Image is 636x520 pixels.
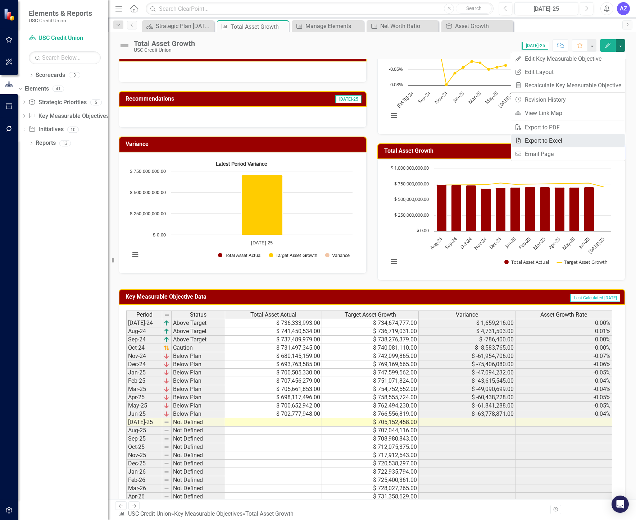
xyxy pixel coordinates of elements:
[242,175,283,235] g: Target Asset Growth, bar series 2 of 3 with 1 bar.
[59,140,71,146] div: 13
[557,259,608,265] button: Show Target Asset Growth
[136,312,153,318] span: Period
[245,510,294,517] div: Total Asset Growth
[496,66,499,69] path: May-25, -0.0463087. Asset Growth Rate.
[322,410,419,418] td: $ 766,556,819.00
[225,385,322,394] td: $ 705,661,853.00
[164,312,170,318] img: 8DAGhfEEPCf229AAAAAElFTkSuQmCC
[172,484,225,493] td: Not Defined
[126,427,162,435] td: Aug-25
[459,235,473,250] text: Oct-24
[172,385,225,394] td: Below Plan
[617,2,630,15] button: AZ
[164,395,169,400] img: KIVvID6XQLnem7Jwd5RGsJlsyZvnEO8ojW1w+8UqMjn4yonOQRrQskXCXGmASKTRYCiTqJOcojskkyr07L4Z+PfWUOM8Y5yiO...
[385,165,615,273] svg: Interactive chart
[146,3,494,15] input: Search ClearPoint...
[126,377,162,385] td: Feb-25
[504,64,507,67] path: Jun-25, -0.04341626. Asset Growth Rate.
[419,369,515,377] td: $ -47,094,232.00
[126,493,162,501] td: Apr-26
[164,486,169,491] img: 8DAGhfEEPCf229AAAAAElFTkSuQmCC
[511,93,625,106] a: Revision History
[389,257,399,267] button: View chart menu, Chart
[515,369,612,377] td: -0.05%
[225,410,322,418] td: $ 702,777,948.00
[144,22,212,31] a: Strategic Plan [DATE] - [DATE]
[322,418,419,427] td: $ 705,152,458.00
[134,47,195,53] div: USC Credit Union
[126,141,362,147] h3: Variance
[394,212,429,218] text: $ 250,000,000.00
[126,96,277,102] h3: Recommendations
[504,259,549,265] button: Show Total Asset Actual
[126,460,162,468] td: Dec-25
[242,175,283,235] path: Jul-25, 705,152,458. Target Asset Growth.
[325,253,350,258] button: Show Variance
[577,236,591,250] text: Jun-25
[419,336,515,344] td: $ -786,400.00
[488,235,503,250] text: Dec-24
[164,428,169,433] img: 8DAGhfEEPCf229AAAAAElFTkSuQmCC
[164,436,169,442] img: 8DAGhfEEPCf229AAAAAElFTkSuQmCC
[164,328,169,334] img: VmL+zLOWXp8NoCSi7l57Eu8eJ+4GWSi48xzEIItyGCrzKAg+GPZxiGYRiGYS7xC1jVADWlAHzkAAAAAElFTkSuQmCC
[322,493,419,501] td: $ 731,358,629.00
[322,327,419,336] td: $ 736,719,031.00
[172,360,225,369] td: Below Plan
[322,460,419,468] td: $ 720,538,297.00
[466,185,476,231] path: Oct-24, 731,497,345. Total Asset Actual.
[451,90,465,104] text: Jan-25
[225,344,322,352] td: $ 731,497,345.00
[28,125,63,134] a: Initiatives
[419,377,515,385] td: $ -43,615,545.00
[515,344,612,352] td: -0.00%
[126,443,162,451] td: Oct-25
[225,377,322,385] td: $ 707,456,279.00
[569,187,580,231] path: May-25, 700,652,942. Total Asset Actual.
[540,312,587,318] span: Asset Growth Rate
[532,236,547,251] text: Mar-25
[511,65,625,79] a: Edit Layout
[164,320,169,326] img: VmL+zLOWXp8NoCSi7l57Eu8eJ+4GWSi48xzEIItyGCrzKAg+GPZxiGYRiGYS7xC1jVADWlAHzkAAAAAElFTkSuQmCC
[36,71,65,79] a: Scorecards
[225,319,322,327] td: $ 736,333,993.00
[164,477,169,483] img: 8DAGhfEEPCf229AAAAAElFTkSuQmCC
[612,496,629,513] div: Open Intercom Messenger
[514,2,578,15] button: [DATE]-25
[515,336,612,344] td: 0.00%
[126,319,162,327] td: [DATE]-24
[445,83,448,86] path: Nov-24, -0.0742228. Asset Growth Rate.
[67,126,79,133] div: 10
[511,52,625,65] a: Edit Key Measurable Objective
[487,68,490,71] path: Apr-25, -0.04975982. Asset Growth Rate.
[134,40,195,47] div: Total Asset Growth
[126,451,162,460] td: Nov-25
[164,461,169,466] img: 8DAGhfEEPCf229AAAAAElFTkSuQmCC
[322,369,419,377] td: $ 747,599,562.00
[515,352,612,360] td: -0.07%
[389,81,403,88] text: -0.08%
[126,435,162,443] td: Sep-25
[130,190,166,195] text: $ 500,000,000.00
[322,336,419,344] td: $ 738,276,379.00
[419,319,515,327] td: $ 1,659,216.00
[126,418,162,427] td: [DATE]-25
[525,187,535,231] path: Feb-25, 707,456,279. Total Asset Actual.
[164,370,169,376] img: KIVvID6XQLnem7Jwd5RGsJlsyZvnEO8ojW1w+8UqMjn4yonOQRrQskXCXGmASKTRYCiTqJOcojskkyr07L4Z+PfWUOM8Y5yiO...
[126,327,162,336] td: Aug-24
[466,5,482,11] span: Search
[164,403,169,409] img: KIVvID6XQLnem7Jwd5RGsJlsyZvnEO8ojW1w+8UqMjn4yonOQRrQskXCXGmASKTRYCiTqJOcojskkyr07L4Z+PfWUOM8Y5yiO...
[225,327,322,336] td: $ 741,450,534.00
[128,510,171,517] a: USC Credit Union
[172,394,225,402] td: Below Plan
[462,66,465,69] path: Jan-25, -0.04650962. Asset Growth Rate.
[126,158,359,266] div: Latest Period Variance. Highcharts interactive chart.
[473,235,488,251] text: Nov-24
[511,134,625,147] a: Export to Excel
[231,22,287,31] div: Total Asset Growth
[126,294,429,300] h3: Key Measurable Objective Data
[172,418,225,427] td: Not Defined
[471,60,473,63] path: Feb-25, -0.03704836. Asset Growth Rate.
[164,469,169,475] img: 8DAGhfEEPCf229AAAAAElFTkSuQmCC
[419,344,515,352] td: $ -8,583,765.00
